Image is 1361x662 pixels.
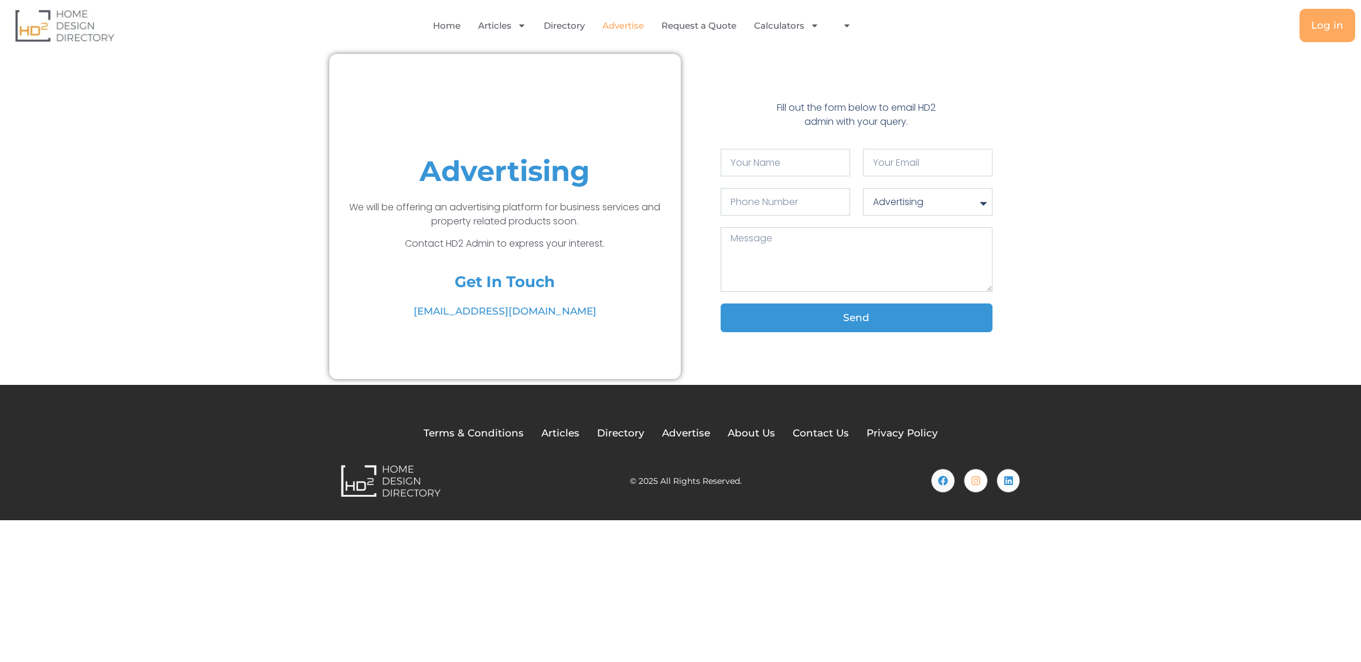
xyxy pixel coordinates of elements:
h2: © 2025 All Rights Reserved. [630,477,742,485]
h1: Advertising [335,153,675,189]
a: Articles [478,12,526,39]
span: Log in [1311,21,1343,30]
a: Home [433,12,461,39]
a: Advertise [662,426,710,441]
form: Contact Form [721,149,992,344]
button: Send [721,303,992,332]
a: Directory [597,426,644,441]
span: [EMAIL_ADDRESS][DOMAIN_NAME] [414,304,596,319]
nav: Menu [276,12,1018,39]
a: Log in [1299,9,1355,42]
span: Send [843,313,869,323]
p: We will be offering an advertising platform for business services and property related products s... [335,200,675,228]
a: [EMAIL_ADDRESS][DOMAIN_NAME] [335,304,675,319]
a: Contact Us [793,426,849,441]
a: Terms & Conditions [424,426,524,441]
a: About Us [728,426,775,441]
a: Advertise [602,12,644,39]
a: Request a Quote [661,12,736,39]
a: Privacy Policy [867,426,938,441]
input: Your Email [863,149,992,176]
input: Your Name [721,149,850,176]
h4: Get In Touch [455,271,555,292]
p: Fill out the form below to email HD2 admin with your query. [772,101,942,129]
input: Only numbers and phone characters (#, -, *, etc) are accepted. [721,188,850,216]
a: Articles [541,426,579,441]
a: Directory [544,12,585,39]
p: Contact HD2 Admin to express your interest. [335,237,675,251]
a: Calculators [754,12,819,39]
